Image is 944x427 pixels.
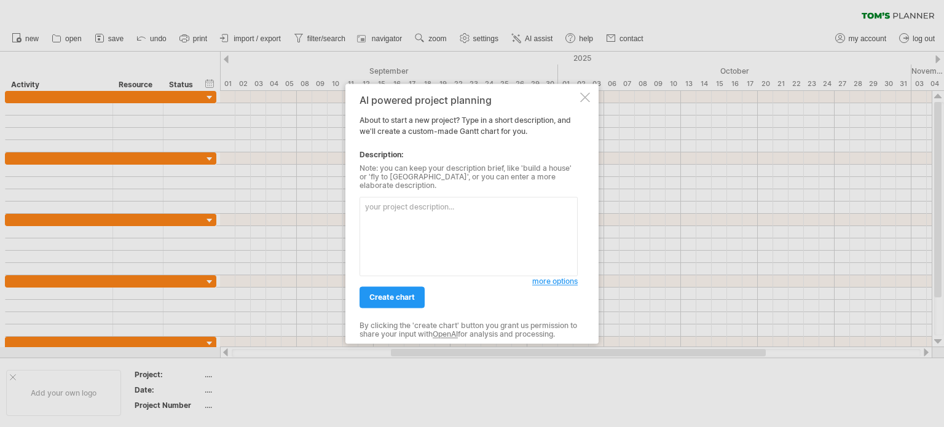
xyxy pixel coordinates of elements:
span: create chart [369,292,415,302]
a: OpenAI [433,330,458,339]
div: By clicking the 'create chart' button you grant us permission to share your input with for analys... [360,321,578,339]
a: more options [532,276,578,287]
div: Description: [360,149,578,160]
div: AI powered project planning [360,95,578,106]
span: more options [532,276,578,286]
div: About to start a new project? Type in a short description, and we'll create a custom-made Gantt c... [360,95,578,332]
div: Note: you can keep your description brief, like 'build a house' or 'fly to [GEOGRAPHIC_DATA]', or... [360,164,578,190]
a: create chart [360,286,425,308]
